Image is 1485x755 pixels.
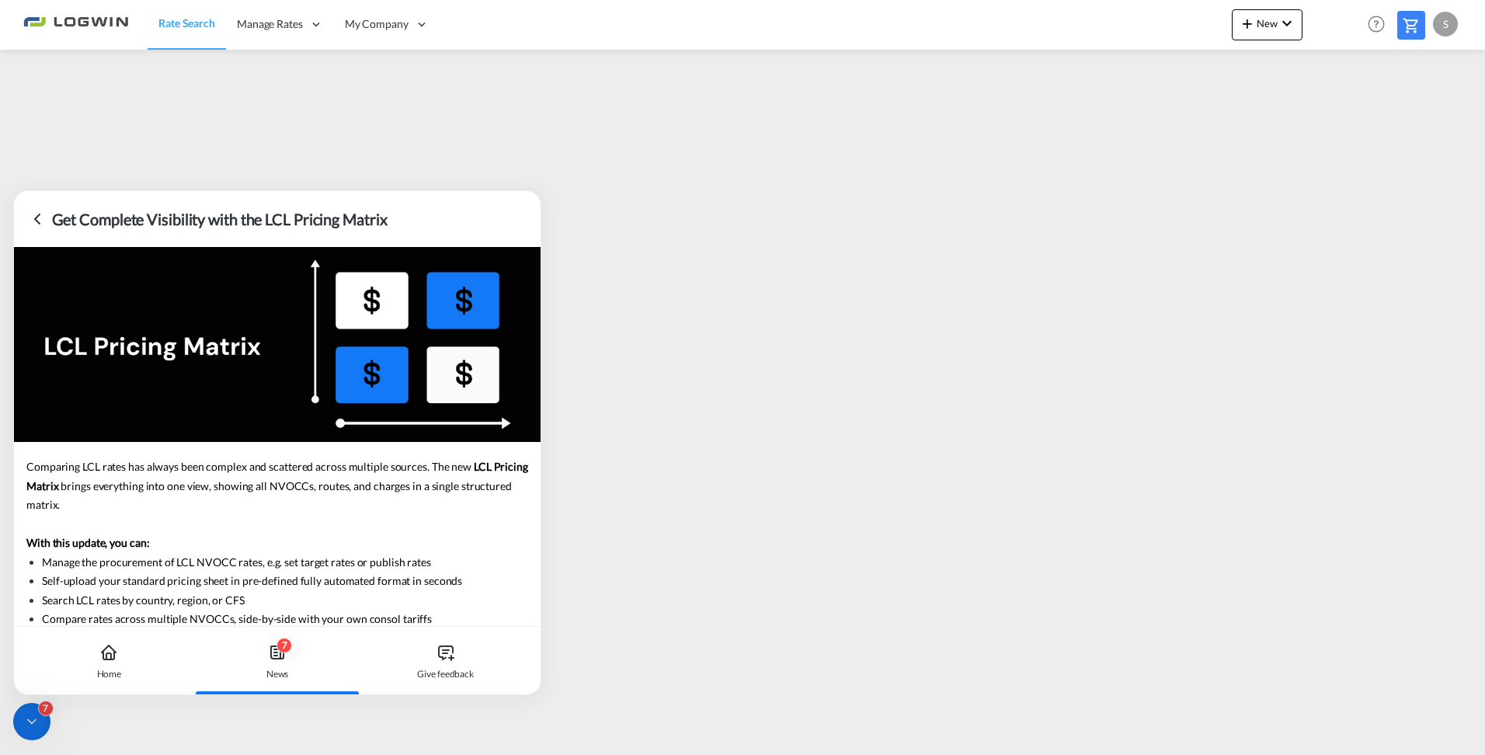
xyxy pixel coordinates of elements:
[23,7,128,42] img: 2761ae10d95411efa20a1f5e0282d2d7.png
[1433,12,1458,37] div: S
[1363,11,1397,39] div: Help
[345,16,409,32] span: My Company
[237,16,303,32] span: Manage Rates
[1363,11,1389,37] span: Help
[1278,14,1296,33] md-icon: icon-chevron-down
[158,16,215,30] span: Rate Search
[1232,9,1302,40] button: icon-plus 400-fgNewicon-chevron-down
[1238,14,1257,33] md-icon: icon-plus 400-fg
[1238,17,1296,30] span: New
